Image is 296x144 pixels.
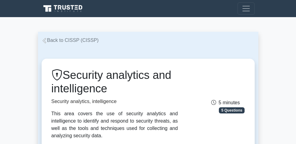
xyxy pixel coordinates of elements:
a: Back to CISSP (CISSP) [42,38,99,43]
span: 5 minutes [211,100,240,105]
h1: Security analytics and intelligence [51,68,178,95]
span: 5 Questions [219,107,245,113]
div: This area covers the use of security analytics and intelligence to identify and respond to securi... [51,110,178,139]
button: Toggle navigation [238,2,255,15]
p: Security analytics, intelligence [51,98,178,105]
